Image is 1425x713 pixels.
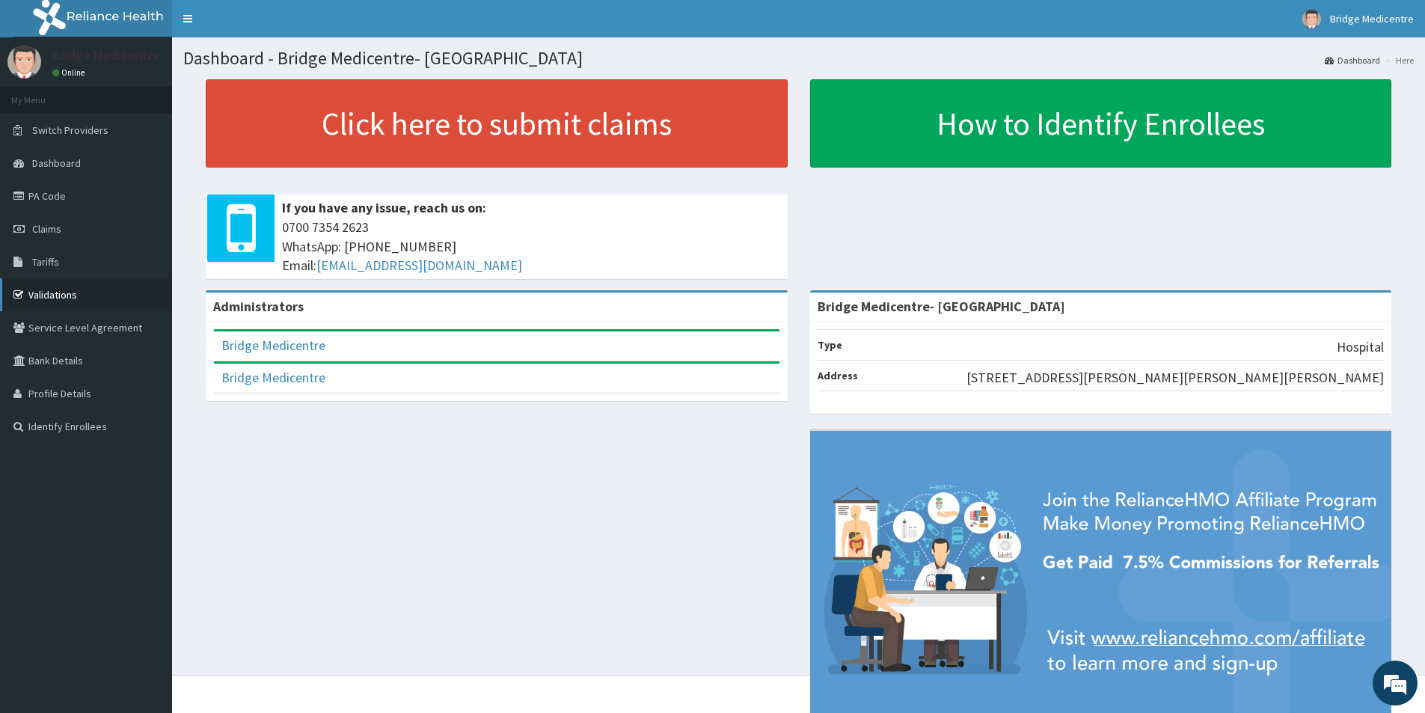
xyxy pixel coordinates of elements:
[1382,54,1414,67] li: Here
[282,218,780,275] span: 0700 7354 2623 WhatsApp: [PHONE_NUMBER] Email:
[221,369,325,386] a: Bridge Medicentre
[183,49,1414,68] h1: Dashboard - Bridge Medicentre- [GEOGRAPHIC_DATA]
[221,337,325,354] a: Bridge Medicentre
[32,123,108,137] span: Switch Providers
[213,298,304,315] b: Administrators
[818,369,858,382] b: Address
[1337,337,1384,357] p: Hospital
[1302,10,1321,28] img: User Image
[818,338,842,352] b: Type
[1330,12,1414,25] span: Bridge Medicentre
[282,199,486,216] b: If you have any issue, reach us on:
[316,257,522,274] a: [EMAIL_ADDRESS][DOMAIN_NAME]
[7,45,41,79] img: User Image
[1325,54,1380,67] a: Dashboard
[810,79,1392,168] a: How to Identify Enrollees
[966,368,1384,388] p: [STREET_ADDRESS][PERSON_NAME][PERSON_NAME][PERSON_NAME]
[52,67,88,78] a: Online
[206,79,788,168] a: Click here to submit claims
[32,156,81,170] span: Dashboard
[32,255,59,269] span: Tariffs
[818,298,1065,315] strong: Bridge Medicentre- [GEOGRAPHIC_DATA]
[32,222,61,236] span: Claims
[52,49,160,62] p: Bridge Medicentre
